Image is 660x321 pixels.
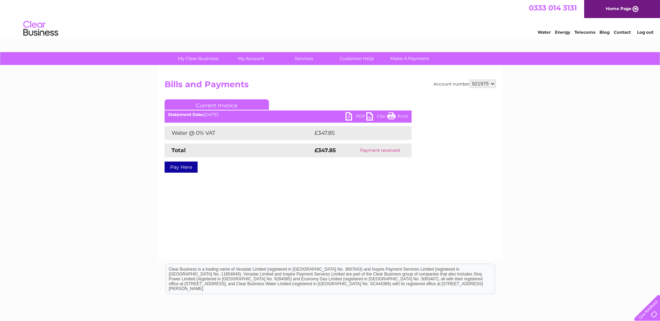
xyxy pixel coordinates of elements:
a: Services [275,52,333,65]
a: Water [538,30,551,35]
div: Account number [434,80,496,88]
img: logo.png [23,18,58,39]
a: My Account [222,52,280,65]
strong: Total [172,147,186,154]
a: Customer Help [328,52,385,65]
a: Log out [637,30,653,35]
div: [DATE] [165,112,412,117]
a: Energy [555,30,570,35]
td: Water @ 0% VAT [165,126,313,140]
a: Blog [599,30,610,35]
a: Contact [614,30,631,35]
a: Pay Here [165,162,198,173]
a: PDF [345,112,366,122]
b: Statement Date: [168,112,204,117]
strong: £347.85 [315,147,336,154]
a: Telecoms [574,30,595,35]
a: CSV [366,112,387,122]
h2: Bills and Payments [165,80,496,93]
td: Payment received [349,143,412,157]
a: My Clear Business [169,52,227,65]
a: 0333 014 3131 [529,3,577,12]
a: Print [387,112,408,122]
div: Clear Business is a trading name of Verastar Limited (registered in [GEOGRAPHIC_DATA] No. 3667643... [166,4,495,34]
td: £347.85 [313,126,399,140]
a: Current Invoice [165,99,269,110]
a: Make A Payment [381,52,438,65]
